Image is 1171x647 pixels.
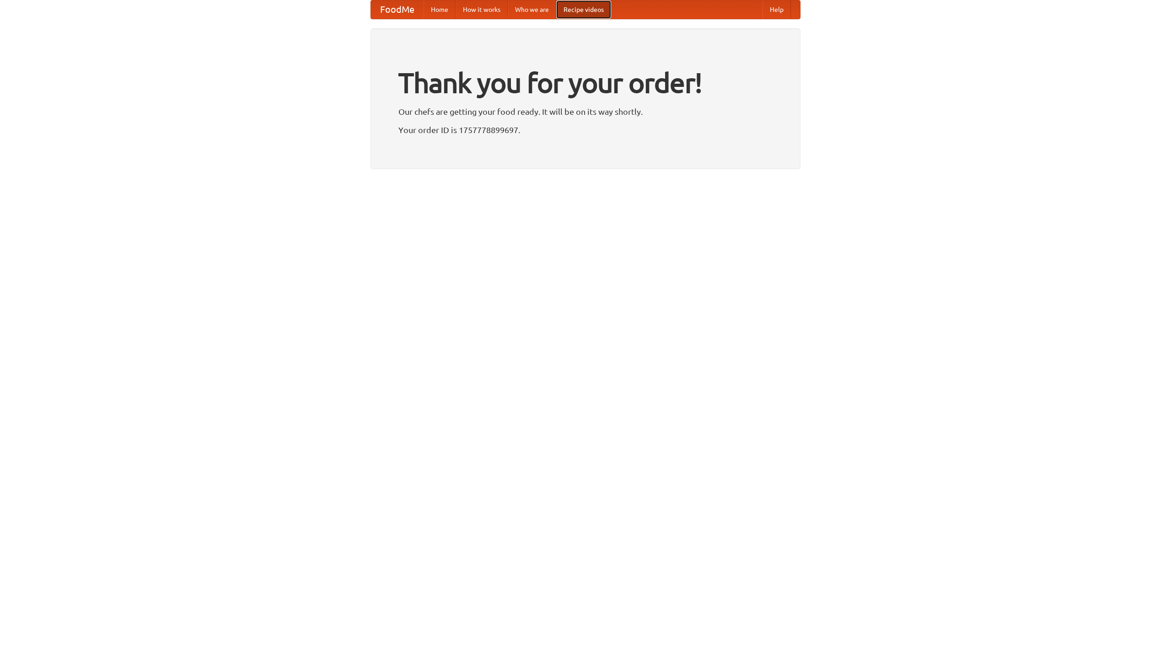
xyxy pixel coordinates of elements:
a: FoodMe [371,0,424,19]
a: Recipe videos [556,0,611,19]
a: How it works [456,0,508,19]
a: Home [424,0,456,19]
a: Who we are [508,0,556,19]
p: Your order ID is 1757778899697. [398,123,773,137]
h1: Thank you for your order! [398,61,773,105]
a: Help [763,0,791,19]
p: Our chefs are getting your food ready. It will be on its way shortly. [398,105,773,118]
